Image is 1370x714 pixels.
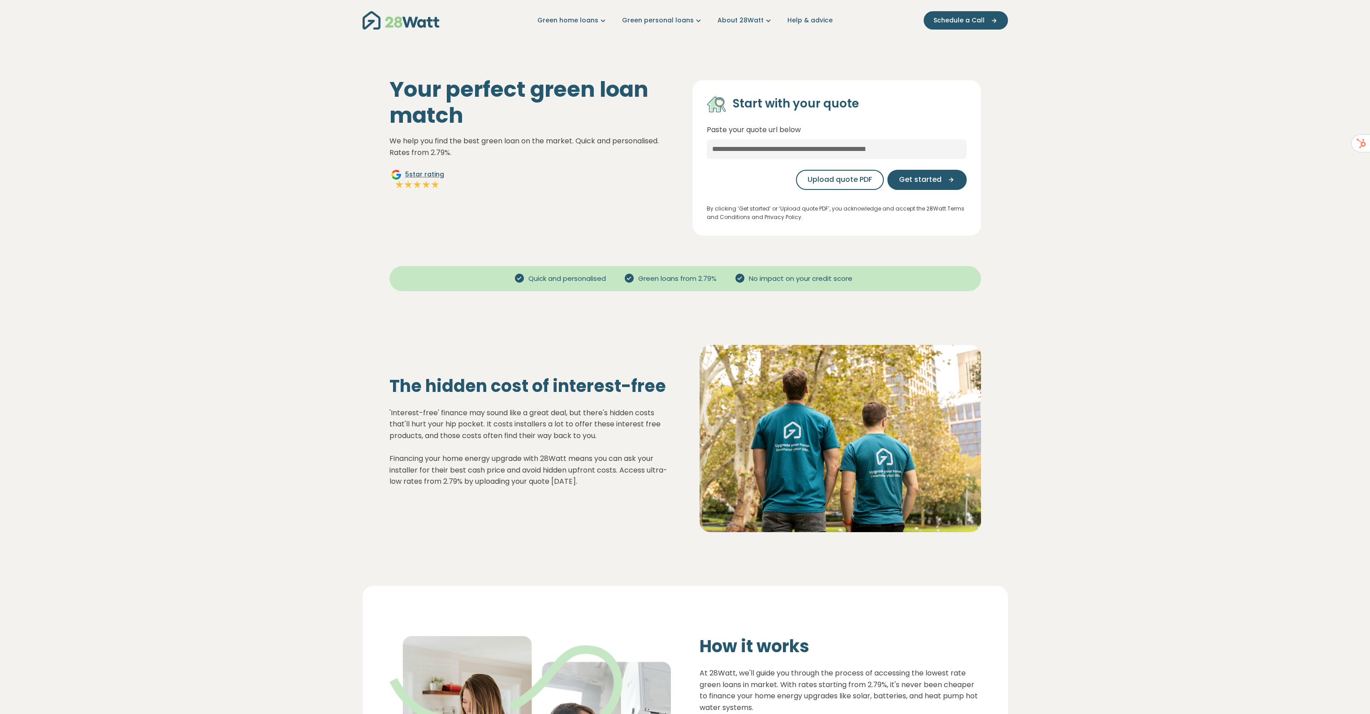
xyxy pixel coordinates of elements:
[887,170,967,190] button: Get started
[389,376,671,396] h2: The hidden cost of interest-free
[787,16,833,25] a: Help & advice
[924,11,1008,30] button: Schedule a Call
[934,16,985,25] span: Schedule a Call
[808,174,872,185] span: Upload quote PDF
[796,170,884,190] button: Upload quote PDF
[363,9,1008,32] nav: Main navigation
[700,636,981,657] h2: How it works
[389,77,678,128] h1: Your perfect green loan match
[431,180,440,189] img: Full star
[391,169,402,180] img: Google
[389,169,445,191] a: Google5star ratingFull starFull starFull starFull starFull star
[635,274,720,284] span: Green loans from 2.79%
[389,407,671,487] p: 'Interest-free' finance may sound like a great deal, but there's hidden costs that'll hurt your h...
[363,11,439,30] img: 28Watt
[395,180,404,189] img: Full star
[707,204,967,221] p: By clicking ‘Get started’ or ‘Upload quote PDF’, you acknowledge and accept the 28Watt Terms and ...
[622,16,703,25] a: Green personal loans
[707,124,967,136] p: Paste your quote url below
[1325,671,1370,714] iframe: Chat Widget
[717,16,773,25] a: About 28Watt
[422,180,431,189] img: Full star
[404,180,413,189] img: Full star
[733,96,859,112] h4: Start with your quote
[700,667,981,713] p: At 28Watt, we'll guide you through the process of accessing the lowest rate green loans in market...
[745,274,856,284] span: No impact on your credit score
[389,135,678,158] p: We help you find the best green loan on the market. Quick and personalised. Rates from 2.79%.
[537,16,608,25] a: Green home loans
[413,180,422,189] img: Full star
[405,170,444,179] span: 5 star rating
[899,174,942,185] span: Get started
[700,345,981,532] img: Solar panel installation on a residential roof
[525,274,609,284] span: Quick and personalised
